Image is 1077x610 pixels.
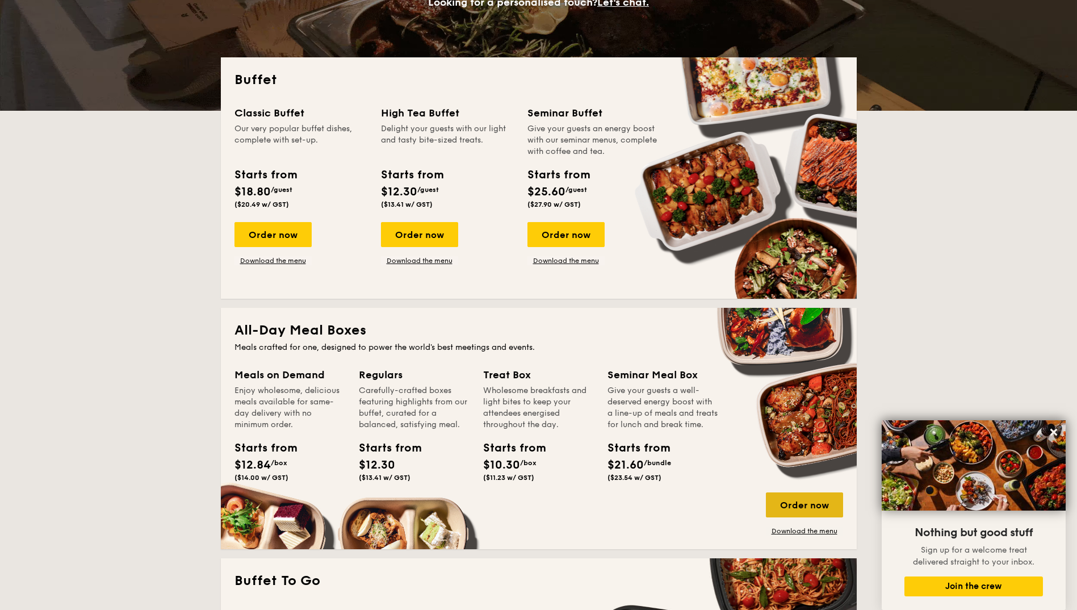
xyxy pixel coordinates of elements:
a: Download the menu [527,256,605,265]
span: $12.30 [381,185,417,199]
div: Enjoy wholesome, delicious meals available for same-day delivery with no minimum order. [234,385,345,431]
span: /guest [271,186,292,194]
div: Starts from [483,440,534,457]
div: Delight your guests with our light and tasty bite-sized treats. [381,123,514,157]
span: Sign up for a welcome treat delivered straight to your inbox. [913,545,1034,567]
span: ($11.23 w/ GST) [483,474,534,482]
span: /guest [417,186,439,194]
div: Order now [234,222,312,247]
span: ($20.49 w/ GST) [234,200,289,208]
span: /box [271,459,287,467]
div: Starts from [607,440,659,457]
div: Order now [381,222,458,247]
div: Our very popular buffet dishes, complete with set-up. [234,123,367,157]
span: ($27.90 w/ GST) [527,200,581,208]
div: Starts from [234,166,296,183]
span: $10.30 [483,458,520,472]
a: Download the menu [766,527,843,536]
span: /bundle [644,459,671,467]
a: Download the menu [234,256,312,265]
button: Close [1045,423,1063,441]
div: High Tea Buffet [381,105,514,121]
span: ($14.00 w/ GST) [234,474,288,482]
span: $12.30 [359,458,395,472]
span: ($23.54 w/ GST) [607,474,661,482]
div: Starts from [234,440,286,457]
span: Nothing but good stuff [915,526,1033,540]
div: Classic Buffet [234,105,367,121]
div: Seminar Buffet [527,105,660,121]
span: ($13.41 w/ GST) [359,474,410,482]
h2: Buffet [234,71,843,89]
span: $25.60 [527,185,565,199]
div: Starts from [381,166,443,183]
span: $21.60 [607,458,644,472]
div: Carefully-crafted boxes featuring highlights from our buffet, curated for a balanced, satisfying ... [359,385,470,431]
div: Order now [766,492,843,517]
div: Regulars [359,367,470,383]
div: Meals crafted for one, designed to power the world's best meetings and events. [234,342,843,353]
span: ($13.41 w/ GST) [381,200,433,208]
div: Meals on Demand [234,367,345,383]
a: Download the menu [381,256,458,265]
span: /guest [565,186,587,194]
div: Starts from [359,440,410,457]
button: Join the crew [904,576,1043,596]
span: $18.80 [234,185,271,199]
div: Treat Box [483,367,594,383]
div: Give your guests a well-deserved energy boost with a line-up of meals and treats for lunch and br... [607,385,718,431]
span: $12.84 [234,458,271,472]
img: DSC07876-Edit02-Large.jpeg [882,420,1066,511]
span: /box [520,459,537,467]
div: Give your guests an energy boost with our seminar menus, complete with coffee and tea. [527,123,660,157]
div: Wholesome breakfasts and light bites to keep your attendees energised throughout the day. [483,385,594,431]
div: Seminar Meal Box [607,367,718,383]
h2: Buffet To Go [234,572,843,590]
h2: All-Day Meal Boxes [234,321,843,340]
div: Order now [527,222,605,247]
div: Starts from [527,166,589,183]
